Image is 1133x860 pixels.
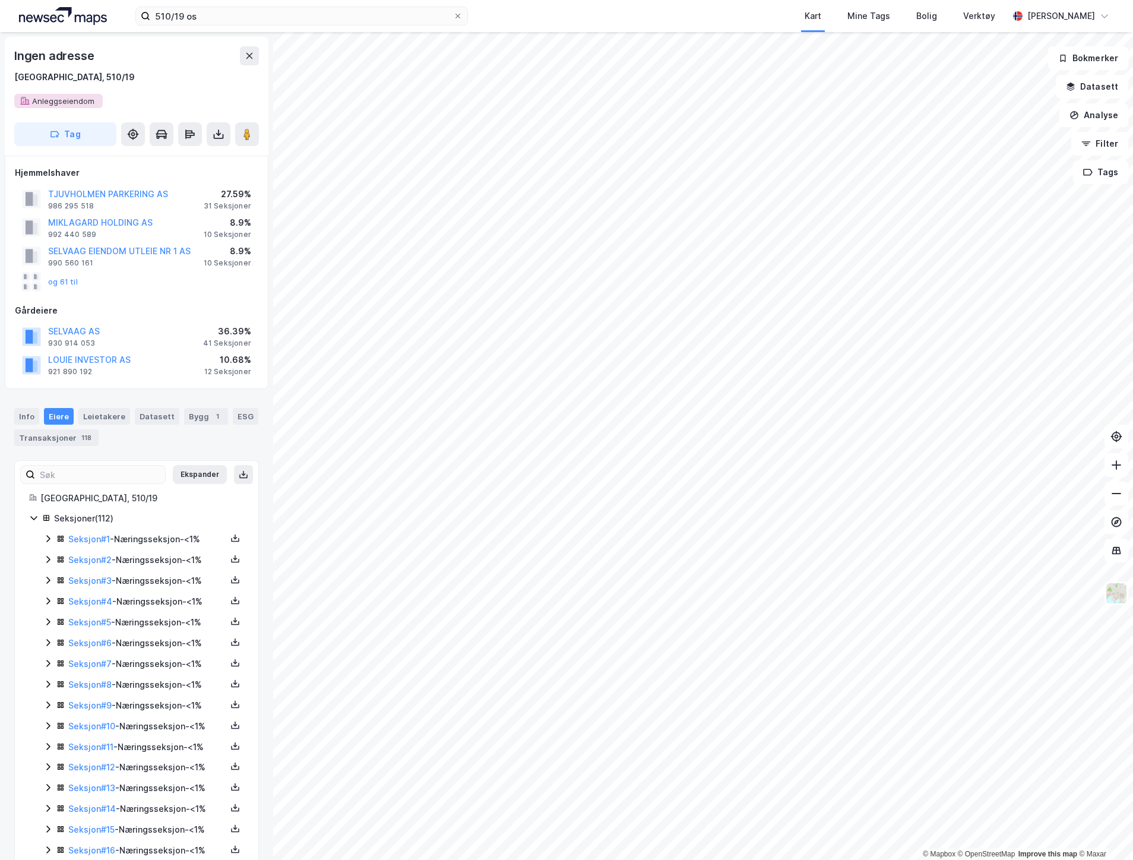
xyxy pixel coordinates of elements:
[1059,103,1128,127] button: Analyse
[15,166,258,180] div: Hjemmelshaver
[1074,803,1133,860] iframe: Chat Widget
[173,465,227,484] button: Ekspander
[204,244,251,258] div: 8.9%
[68,698,226,713] div: - Næringsseksjon - <1%
[68,721,115,731] a: Seksjon#10
[14,46,96,65] div: Ingen adresse
[68,532,226,546] div: - Næringsseksjon - <1%
[211,410,223,422] div: 1
[68,636,226,650] div: - Næringsseksjon - <1%
[14,429,99,446] div: Transaksjoner
[204,201,251,211] div: 31 Seksjoner
[68,742,113,752] a: Seksjon#11
[204,258,251,268] div: 10 Seksjoner
[68,845,115,855] a: Seksjon#16
[68,760,226,774] div: - Næringsseksjon - <1%
[68,781,226,795] div: - Næringsseksjon - <1%
[79,432,94,444] div: 118
[48,258,93,268] div: 990 560 161
[203,324,251,339] div: 36.39%
[48,201,94,211] div: 986 295 518
[14,408,39,425] div: Info
[1048,46,1128,70] button: Bokmerker
[40,491,244,505] div: [GEOGRAPHIC_DATA], 510/19
[78,408,130,425] div: Leietakere
[204,230,251,239] div: 10 Seksjoner
[48,230,96,239] div: 992 440 589
[1027,9,1095,23] div: [PERSON_NAME]
[68,740,226,754] div: - Næringsseksjon - <1%
[68,534,110,544] a: Seksjon#1
[1071,132,1128,156] button: Filter
[68,596,112,606] a: Seksjon#4
[958,850,1015,858] a: OpenStreetMap
[68,823,226,837] div: - Næringsseksjon - <1%
[204,353,251,367] div: 10.68%
[68,659,112,669] a: Seksjon#7
[54,511,244,526] div: Seksjoner ( 112 )
[204,367,251,377] div: 12 Seksjoner
[68,678,226,692] div: - Næringsseksjon - <1%
[963,9,995,23] div: Verktøy
[1018,850,1077,858] a: Improve this map
[233,408,258,425] div: ESG
[14,70,135,84] div: [GEOGRAPHIC_DATA], 510/19
[1105,582,1128,605] img: Z
[68,843,226,858] div: - Næringsseksjon - <1%
[68,762,115,772] a: Seksjon#12
[1056,75,1128,99] button: Datasett
[68,802,226,816] div: - Næringsseksjon - <1%
[68,657,226,671] div: - Næringsseksjon - <1%
[135,408,179,425] div: Datasett
[68,719,226,733] div: - Næringsseksjon - <1%
[68,700,112,710] a: Seksjon#9
[48,367,92,377] div: 921 890 192
[184,408,228,425] div: Bygg
[923,850,955,858] a: Mapbox
[68,804,116,814] a: Seksjon#14
[68,555,112,565] a: Seksjon#2
[68,615,226,630] div: - Næringsseksjon - <1%
[1074,803,1133,860] div: Kontrollprogram for chat
[68,553,226,567] div: - Næringsseksjon - <1%
[68,824,115,834] a: Seksjon#15
[204,216,251,230] div: 8.9%
[14,122,116,146] button: Tag
[203,339,251,348] div: 41 Seksjoner
[68,617,111,627] a: Seksjon#5
[204,187,251,201] div: 27.59%
[916,9,937,23] div: Bolig
[15,303,258,318] div: Gårdeiere
[1073,160,1128,184] button: Tags
[150,7,453,25] input: Søk på adresse, matrikkel, gårdeiere, leietakere eller personer
[48,339,95,348] div: 930 914 053
[68,595,226,609] div: - Næringsseksjon - <1%
[19,7,107,25] img: logo.a4113a55bc3d86da70a041830d287a7e.svg
[68,783,115,793] a: Seksjon#13
[68,679,112,690] a: Seksjon#8
[35,466,165,483] input: Søk
[68,638,112,648] a: Seksjon#6
[68,576,112,586] a: Seksjon#3
[805,9,821,23] div: Kart
[44,408,74,425] div: Eiere
[68,574,226,588] div: - Næringsseksjon - <1%
[847,9,890,23] div: Mine Tags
